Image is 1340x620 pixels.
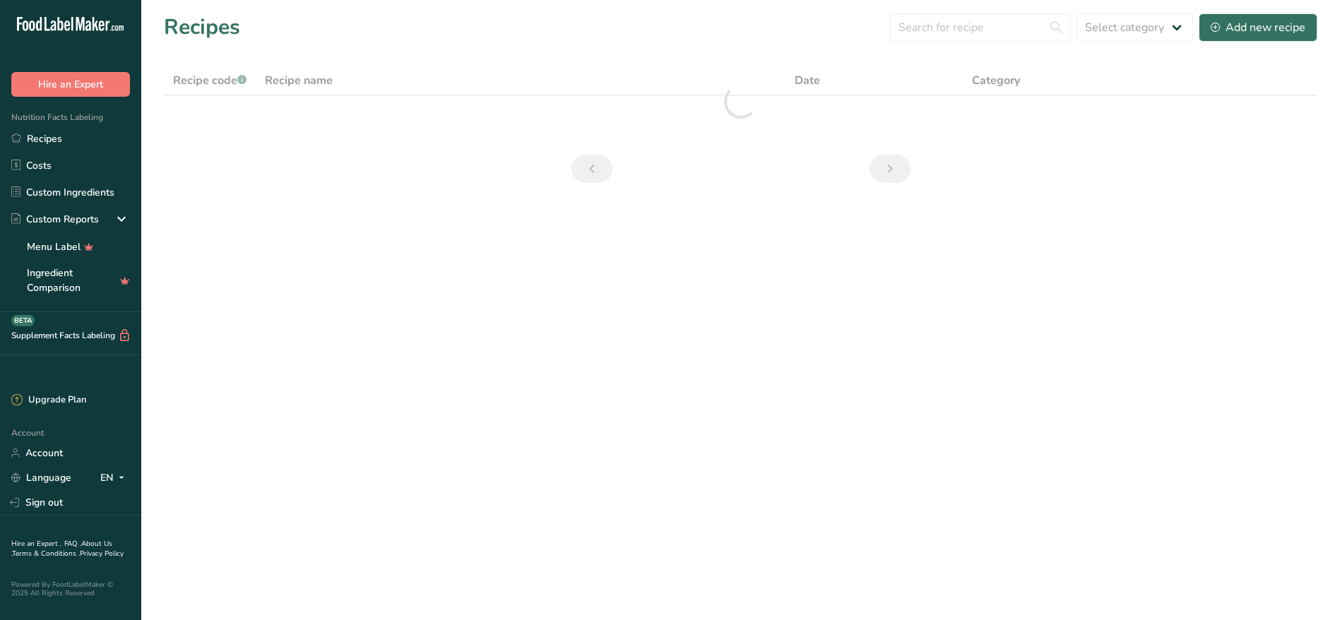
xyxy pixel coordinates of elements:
[11,315,35,326] div: BETA
[870,155,911,183] a: Next page
[1211,19,1305,36] div: Add new recipe
[164,11,240,43] h1: Recipes
[11,539,61,549] a: Hire an Expert .
[11,72,130,97] button: Hire an Expert
[11,580,130,597] div: Powered By FoodLabelMaker © 2025 All Rights Reserved
[890,13,1071,42] input: Search for recipe
[11,393,86,407] div: Upgrade Plan
[571,155,612,183] a: Previous page
[11,539,112,559] a: About Us .
[100,470,130,487] div: EN
[12,549,80,559] a: Terms & Conditions .
[11,212,99,227] div: Custom Reports
[11,465,71,490] a: Language
[80,549,124,559] a: Privacy Policy
[1199,13,1317,42] button: Add new recipe
[64,539,81,549] a: FAQ .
